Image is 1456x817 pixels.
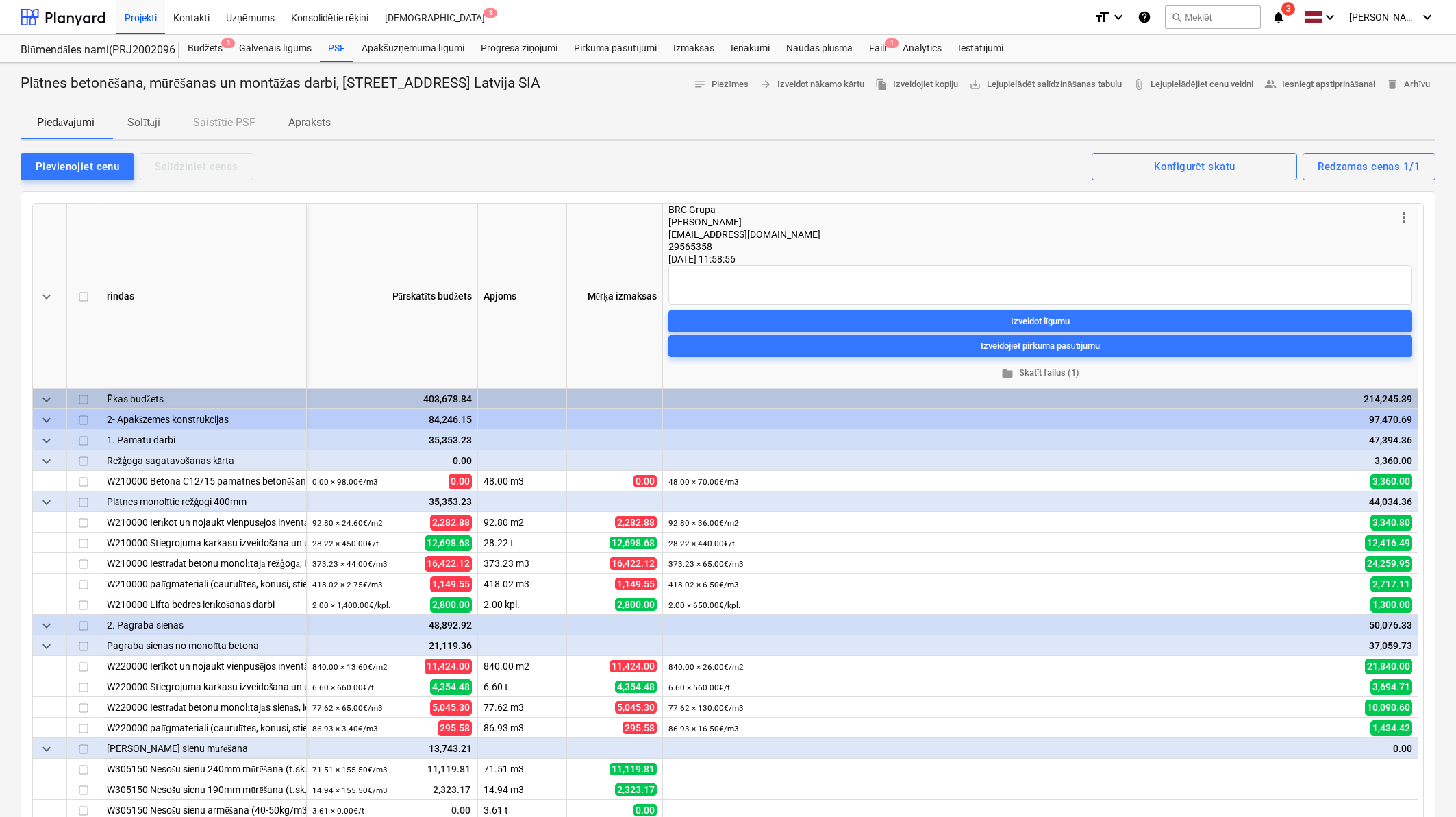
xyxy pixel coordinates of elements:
[107,430,301,450] div: 1. Pamatu darbi
[312,518,383,528] small: 92.80 × 24.60€ / m2
[610,763,657,775] span: 11,119.81
[668,559,744,569] small: 373.23 × 65.00€ / m3
[1011,314,1070,330] div: Izveidot līgumu
[1370,720,1412,735] span: 1,434.42
[668,310,1412,332] button: Izveidot līgumu
[450,803,472,817] span: 0.00
[1386,78,1398,90] span: delete
[438,720,472,735] span: 295.58
[668,580,739,589] small: 418.02 × 6.50€ / m3
[179,35,231,62] a: Budžets3
[107,512,301,532] div: W210000 Ierīkot un nojaukt vienpusējos inventārveidņus ar koka balstiem
[760,77,864,93] span: Izveidot nākamo kārtu
[1370,597,1412,612] span: 1,300.00
[1370,576,1412,592] span: 2,717.11
[778,35,862,62] a: Naudas plūsma
[668,615,1412,635] div: 50,076.33
[1133,77,1253,93] span: Lejupielādējiet cenu veidni
[38,432,55,449] span: keyboard_arrow_down
[107,738,301,758] div: Nesošo sienu mūrēšana
[668,662,744,672] small: 840.00 × 26.00€ / m2
[36,158,119,175] div: Pievienojiet cenu
[610,537,657,549] span: 12,698.68
[950,35,1012,62] div: Iestatījumi
[231,35,320,62] a: Galvenais līgums
[1365,659,1412,674] span: 21,840.00
[107,409,301,429] div: 2- Apakšzemes konstrukcijas
[668,600,740,610] small: 2.00 × 650.00€ / kpl.
[38,391,55,408] span: keyboard_arrow_down
[566,35,665,62] div: Pirkuma pasūtījumi
[1365,556,1412,571] span: 24,259.95
[107,676,301,696] div: W220000 Stiegrojuma karkasu izveidošana un uzstādīšana, stiegras savienojot ar stiepli (85kg/m2)
[107,615,301,635] div: 2. Pagraba sienas
[430,515,472,530] span: 2,282.88
[1365,700,1412,715] span: 10,090.60
[430,700,472,715] span: 5,045.30
[107,491,301,511] div: Plātnes monolītie režģogi 400mm
[668,204,1396,216] div: BRC Grupa
[615,598,657,611] span: 2,800.00
[38,412,55,428] span: keyboard_arrow_down
[21,153,134,180] button: Pievienojiet cenu
[478,656,567,676] div: 840.00 m2
[633,804,657,816] span: 0.00
[37,114,95,131] p: Piedāvājumi
[312,615,472,635] div: 48,892.92
[668,430,1412,450] div: 47,394.36
[615,681,657,693] span: 4,354.48
[449,474,472,489] span: 0.00
[1419,9,1435,25] i: keyboard_arrow_down
[312,559,388,569] small: 373.23 × 44.00€ / m3
[478,779,567,800] div: 14.94 m3
[38,638,55,655] span: keyboard_arrow_down
[894,35,950,62] a: Analytics
[1264,77,1376,93] span: Iesniegt apstiprināšanai
[38,494,55,511] span: keyboard_arrow_down
[1110,9,1127,25] i: keyboard_arrow_down
[473,35,566,62] a: Progresa ziņojumi
[478,533,567,553] div: 28.22 t
[1381,74,1435,95] button: Arhīvu
[101,204,307,389] div: rindas
[431,783,472,796] span: 2,323.17
[312,389,472,409] div: 403,678.84
[668,635,1412,656] div: 37,059.73
[478,594,567,615] div: 2.00 kpl.
[21,74,540,93] p: Plātnes betonēšana, mūrēšanas un montāžas darbi, [STREET_ADDRESS] Latvija SIA
[668,477,739,487] small: 48.00 × 70.00€ / m3
[312,806,364,816] small: 3.61 × 0.00€ / t
[1388,751,1456,817] iframe: Chat Widget
[668,491,1412,512] div: 44,034.36
[426,762,472,776] span: 11,119.81
[665,35,723,62] a: Izmaksas
[312,765,388,775] small: 71.51 × 155.50€ / m3
[615,701,657,714] span: 5,045.30
[674,365,1407,381] span: Skatīt failus (1)
[107,389,301,408] div: Ēkas budžets
[312,662,388,672] small: 840.00 × 13.60€ / m2
[668,518,739,528] small: 92.80 × 36.00€ / m2
[320,35,353,62] div: PSF
[875,77,958,93] span: Izveidojiet kopiju
[107,471,301,491] div: W210000 Betona C12/15 pamatnes betonēšana zem monolītās dzelzsbetona plātnes 70mm biezumā
[425,659,472,674] span: 11,424.00
[1396,209,1412,225] span: more_vert
[478,759,567,779] div: 71.51 m3
[312,724,378,733] small: 86.93 × 3.40€ / m3
[478,471,567,491] div: 48.00 m3
[38,289,55,305] span: keyboard_arrow_down
[981,339,1101,354] div: Izveidojiet pirkuma pasūtījumu
[1154,158,1235,175] div: Konfigurēt skatu
[312,580,383,589] small: 418.02 × 2.75€ / m3
[38,453,55,470] span: keyboard_arrow_down
[1133,78,1145,90] span: attach_file
[312,450,472,471] div: 0.00
[1386,77,1430,93] span: Arhīvu
[875,78,888,90] span: file_copy
[353,35,473,62] a: Apakšuzņēmuma līgumi
[723,35,778,62] a: Ienākumi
